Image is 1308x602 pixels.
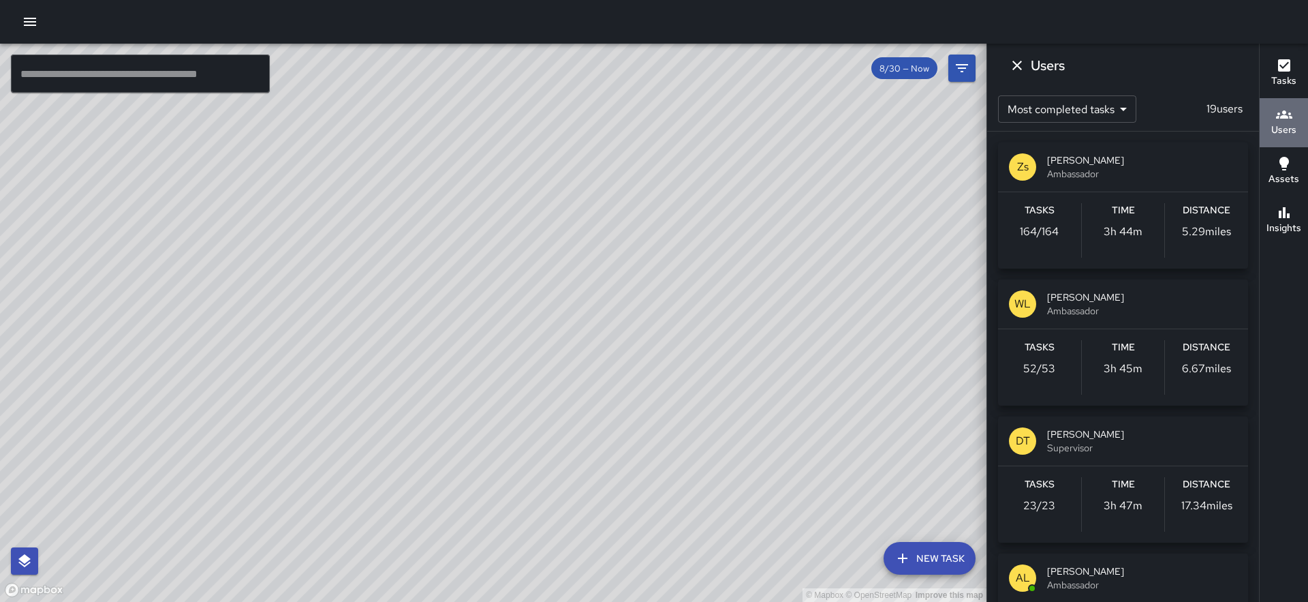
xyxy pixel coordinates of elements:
[1023,361,1055,377] p: 52 / 53
[871,63,937,74] span: 8/30 — Now
[1182,224,1231,240] p: 5.29 miles
[1260,49,1308,98] button: Tasks
[1025,203,1055,218] h6: Tasks
[1016,433,1030,449] p: DT
[1047,427,1237,441] span: [PERSON_NAME]
[1271,123,1296,138] h6: Users
[1104,361,1142,377] p: 3h 45m
[1112,203,1135,218] h6: Time
[1020,224,1059,240] p: 164 / 164
[1260,196,1308,245] button: Insights
[1112,477,1135,492] h6: Time
[1003,52,1031,79] button: Dismiss
[1183,477,1230,492] h6: Distance
[1183,340,1230,355] h6: Distance
[1047,565,1237,578] span: [PERSON_NAME]
[1047,167,1237,181] span: Ambassador
[1104,498,1142,514] p: 3h 47m
[1182,361,1231,377] p: 6.67 miles
[948,55,976,82] button: Filters
[1047,578,1237,592] span: Ambassador
[1016,570,1030,586] p: AL
[1260,98,1308,147] button: Users
[1025,340,1055,355] h6: Tasks
[1268,172,1299,187] h6: Assets
[1112,340,1135,355] h6: Time
[1047,153,1237,167] span: [PERSON_NAME]
[1047,304,1237,318] span: Ambassador
[1023,498,1055,514] p: 23 / 23
[1017,159,1029,175] p: Zs
[1183,203,1230,218] h6: Distance
[1201,101,1248,117] p: 19 users
[998,95,1136,123] div: Most completed tasks
[1014,296,1031,312] p: WL
[1047,441,1237,455] span: Supervisor
[1260,147,1308,196] button: Assets
[1031,55,1065,76] h6: Users
[998,417,1248,543] button: DT[PERSON_NAME]SupervisorTasks23/23Time3h 47mDistance17.34miles
[1104,224,1142,240] p: 3h 44m
[1266,221,1301,236] h6: Insights
[998,280,1248,406] button: WL[PERSON_NAME]AmbassadorTasks52/53Time3h 45mDistance6.67miles
[1181,498,1232,514] p: 17.34 miles
[884,542,976,575] button: New Task
[1271,74,1296,89] h6: Tasks
[998,142,1248,269] button: Zs[PERSON_NAME]AmbassadorTasks164/164Time3h 44mDistance5.29miles
[1025,477,1055,492] h6: Tasks
[1047,290,1237,304] span: [PERSON_NAME]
